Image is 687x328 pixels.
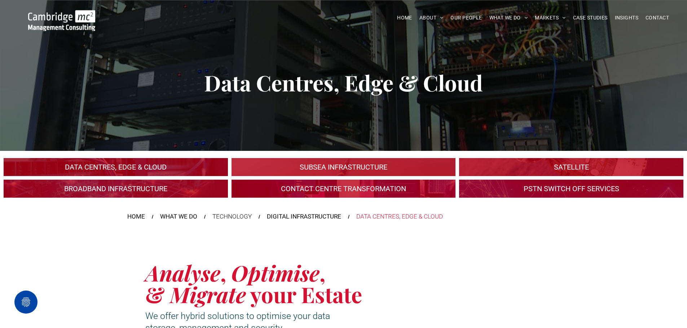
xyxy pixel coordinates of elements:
a: INSIGHTS [611,12,642,23]
a: WHAT WE DO [160,212,197,221]
a: OUR PEOPLE [447,12,485,23]
div: DATA CENTRES, EDGE & CLOUD [356,212,443,221]
a: WHAT WE DO [486,12,532,23]
nav: Breadcrumbs [127,212,560,221]
a: Your Business Transformed | Cambridge Management Consulting [28,11,95,19]
span: your Estate [250,280,362,309]
span: , & [145,258,325,309]
span: Optimise [231,258,320,287]
span: Migrate [170,280,246,309]
a: TECHNOLOGY > DIGITAL INFRASTRUCTURE > Subsea Infrastructure | Cambridge MC [232,158,456,176]
a: ABOUT [416,12,447,23]
span: Analyse [145,258,220,287]
a: CASE STUDIES [569,12,611,23]
a: TECHNOLOGY > DIGITAL INFRASTRUCTURE > Contact Centre Transformation & Customer Satisfaction [232,180,456,198]
div: TECHNOLOGY [212,212,252,221]
a: DIGITAL INFRASTRUCTURE [267,212,341,221]
a: An industrial plant [4,158,228,176]
a: A large mall with arched glass roof [459,158,683,176]
a: MARKETS [531,12,569,23]
a: HOME [127,212,145,221]
a: HOME [393,12,416,23]
a: TECHNOLOGY > DIGITAL INFRASTRUCTURE > PSTN Switch-Off Services | Cambridge MC [459,180,683,198]
a: CONTACT [642,12,673,23]
a: A crowd in silhouette at sunset, on a rise or lookout point [4,180,228,198]
span: Data Centres, Edge & Cloud [204,68,483,97]
span: , [220,258,226,287]
img: Go to Homepage [28,10,95,31]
